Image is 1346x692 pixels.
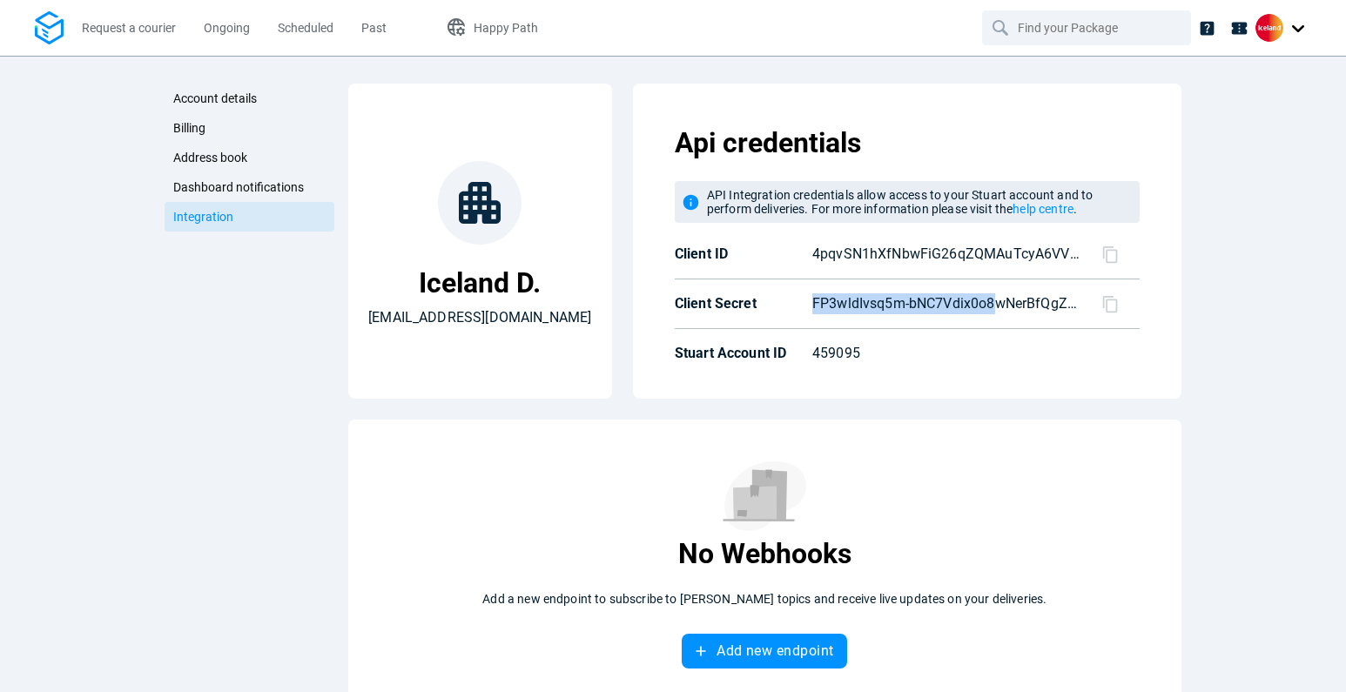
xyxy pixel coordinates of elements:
p: Iceland D. [419,265,541,300]
span: API Integration credentials allow access to your Stuart account and to perform deliveries. For mo... [707,188,1094,216]
a: Address book [165,143,334,172]
span: Past [361,21,387,35]
span: Add new endpoint [717,644,833,658]
img: Logo [35,11,64,45]
p: Add a new endpoint to subscribe to [PERSON_NAME] topics and receive live updates on your deliveries. [482,592,1047,606]
img: Client [1255,14,1283,42]
a: Integration [165,202,334,232]
span: Address book [173,151,247,165]
span: Scheduled [278,21,333,35]
button: Add new endpoint [682,634,847,668]
span: Dashboard notifications [173,180,304,194]
a: help centre [1013,202,1073,216]
a: Account details [165,84,334,113]
p: FP3wldIvsq5m-bNC7Vdix0o8wNerBfQgZc_e_9xfBjY [812,293,1080,314]
p: 4pqvSN1hXfNbwFiG26qZQMAuTcyA6VV6e_j3l0Ixedk [812,244,1080,265]
span: Billing [173,121,205,135]
p: No Webhooks [678,536,851,571]
p: Client ID [675,245,805,263]
span: Account details [173,91,257,105]
span: Happy Path [474,21,538,35]
p: Api credentials [675,125,1140,160]
span: Ongoing [204,21,250,35]
span: Integration [173,210,233,224]
p: [EMAIL_ADDRESS][DOMAIN_NAME] [368,307,591,328]
p: Stuart Account ID [675,345,805,362]
input: Find your Package [1018,11,1159,44]
a: Dashboard notifications [165,172,334,202]
img: No results found [723,461,806,531]
a: Billing [165,113,334,143]
p: Client Secret [675,295,805,312]
span: Request a courier [82,21,176,35]
p: 459095 [812,343,1061,364]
